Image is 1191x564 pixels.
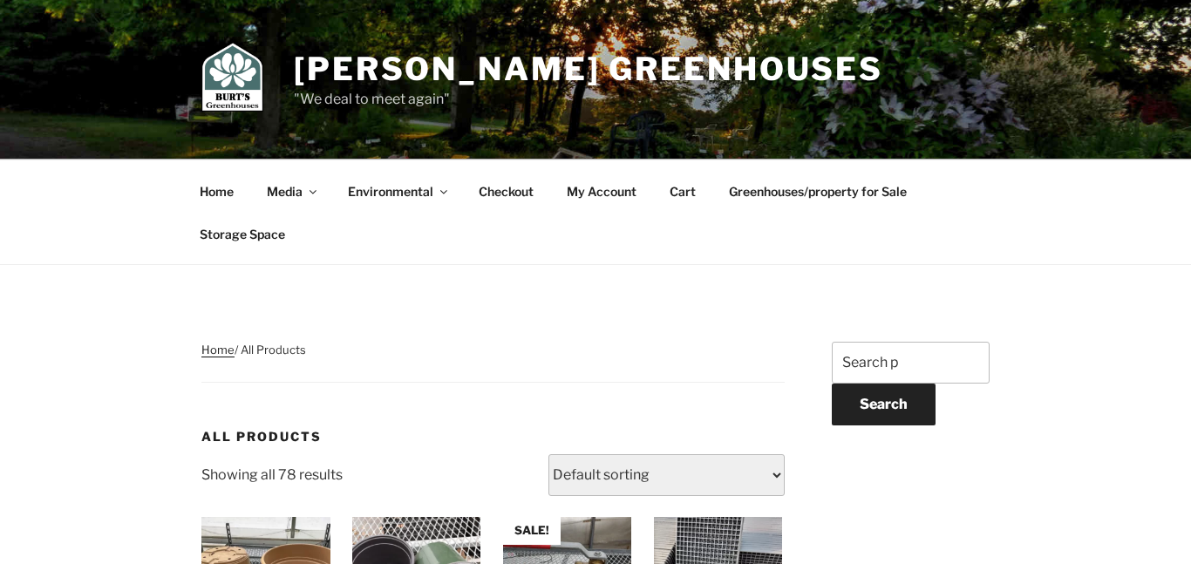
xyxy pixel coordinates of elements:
[251,170,330,213] a: Media
[201,454,343,496] p: Showing all 78 results
[201,342,785,383] nav: Breadcrumb
[184,213,300,255] a: Storage Space
[548,454,785,496] select: Shop order
[201,343,235,357] a: Home
[503,517,561,546] span: Sale!
[713,170,922,213] a: Greenhouses/property for Sale
[551,170,651,213] a: My Account
[294,89,883,110] p: "We deal to meet again"
[463,170,548,213] a: Checkout
[184,170,248,213] a: Home
[201,42,263,112] img: Burt's Greenhouses
[332,170,460,213] a: Environmental
[654,170,711,213] a: Cart
[184,170,1007,255] nav: Top Menu
[201,428,785,445] h1: All Products
[294,50,883,88] a: [PERSON_NAME] Greenhouses
[832,342,990,486] aside: Blog Sidebar
[832,384,936,425] button: Search
[832,342,990,384] input: Search products…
